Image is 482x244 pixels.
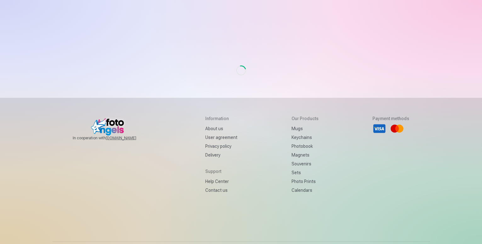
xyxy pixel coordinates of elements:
a: [DOMAIN_NAME] [106,136,151,141]
a: Help Center [205,177,237,186]
a: Keychains [292,133,319,142]
a: Contact us [205,186,237,195]
a: Sets [292,168,319,177]
a: Souvenirs [292,159,319,168]
h5: Information [205,115,237,122]
span: In cooperation with [73,136,151,141]
a: Privacy policy [205,142,237,151]
a: Calendars [292,186,319,195]
li: Visa [372,122,386,136]
h5: Support [205,168,237,175]
a: Delivery [205,151,237,159]
a: About us [205,124,237,133]
a: Magnets [292,151,319,159]
li: Mastercard [390,122,404,136]
a: Mugs [292,124,319,133]
a: Photobook [292,142,319,151]
a: Photo prints [292,177,319,186]
a: User agreement [205,133,237,142]
h5: Our products [292,115,319,122]
h5: Payment methods [372,115,409,122]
